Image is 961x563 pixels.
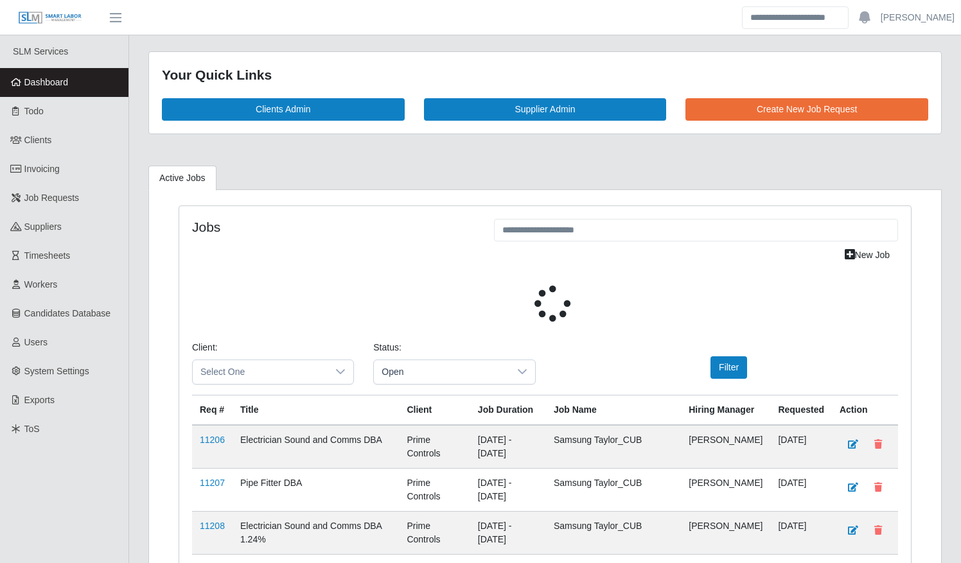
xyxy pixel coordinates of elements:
td: Samsung Taylor_CUB [546,468,681,511]
td: Pipe Fitter DBA [233,468,399,511]
input: Search [742,6,849,29]
a: Supplier Admin [424,98,667,121]
td: [DATE] [770,425,832,469]
a: 11207 [200,478,225,488]
a: New Job [836,244,898,266]
th: Client [399,395,470,425]
td: [DATE] - [DATE] [470,511,546,554]
td: [PERSON_NAME] [681,468,770,511]
th: Action [832,395,898,425]
label: Client: [192,341,218,354]
th: Job Name [546,395,681,425]
span: Timesheets [24,250,71,261]
a: 11208 [200,521,225,531]
span: Candidates Database [24,308,111,318]
th: Job Duration [470,395,546,425]
a: [PERSON_NAME] [881,11,955,24]
span: Dashboard [24,77,69,87]
span: Todo [24,106,44,116]
td: [PERSON_NAME] [681,511,770,554]
th: Hiring Manager [681,395,770,425]
span: SLM Services [13,46,68,56]
span: Invoicing [24,164,60,174]
td: [DATE] - [DATE] [470,468,546,511]
button: Filter [710,356,747,379]
td: Prime Controls [399,511,470,554]
td: Samsung Taylor_CUB [546,425,681,469]
td: [PERSON_NAME] [681,425,770,469]
span: ToS [24,424,40,434]
td: Electrician Sound and Comms DBA 1.24% [233,511,399,554]
td: Electrician Sound and Comms DBA [233,425,399,469]
td: [DATE] [770,511,832,554]
span: Select One [193,360,328,384]
th: Req # [192,395,233,425]
a: Active Jobs [148,166,216,191]
td: Prime Controls [399,425,470,469]
h4: Jobs [192,219,475,235]
span: Clients [24,135,52,145]
span: Suppliers [24,221,62,232]
span: Open [374,360,509,384]
td: [DATE] - [DATE] [470,425,546,469]
td: Samsung Taylor_CUB [546,511,681,554]
div: Your Quick Links [162,65,928,85]
span: Exports [24,395,55,405]
span: Workers [24,279,58,290]
label: Status: [373,341,401,354]
a: Create New Job Request [685,98,928,121]
td: [DATE] [770,468,832,511]
span: Users [24,337,48,347]
th: Requested [770,395,832,425]
td: Prime Controls [399,468,470,511]
span: System Settings [24,366,89,376]
a: 11206 [200,435,225,445]
span: Job Requests [24,193,80,203]
img: SLM Logo [18,11,82,25]
a: Clients Admin [162,98,405,121]
th: Title [233,395,399,425]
